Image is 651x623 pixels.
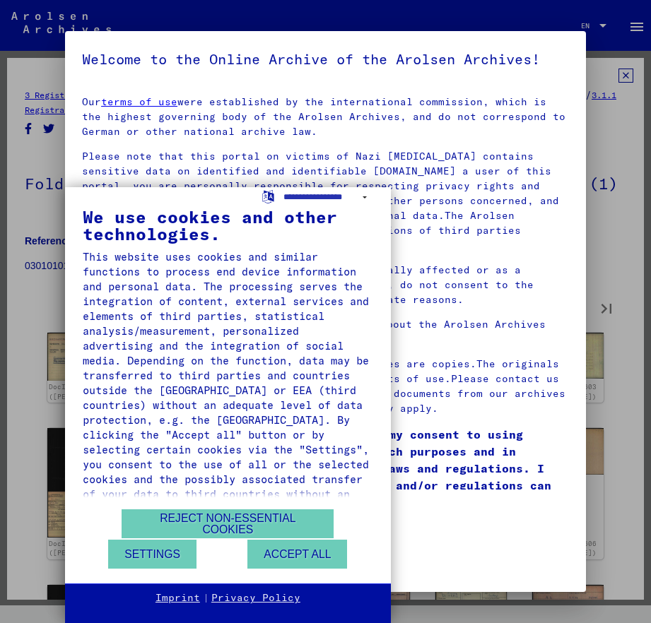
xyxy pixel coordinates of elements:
[211,591,300,605] a: Privacy Policy
[83,249,373,516] div: This website uses cookies and similar functions to process end device information and personal da...
[156,591,200,605] a: Imprint
[122,509,334,538] button: Reject non-essential cookies
[83,208,373,242] div: We use cookies and other technologies.
[247,540,347,569] button: Accept all
[108,540,197,569] button: Settings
